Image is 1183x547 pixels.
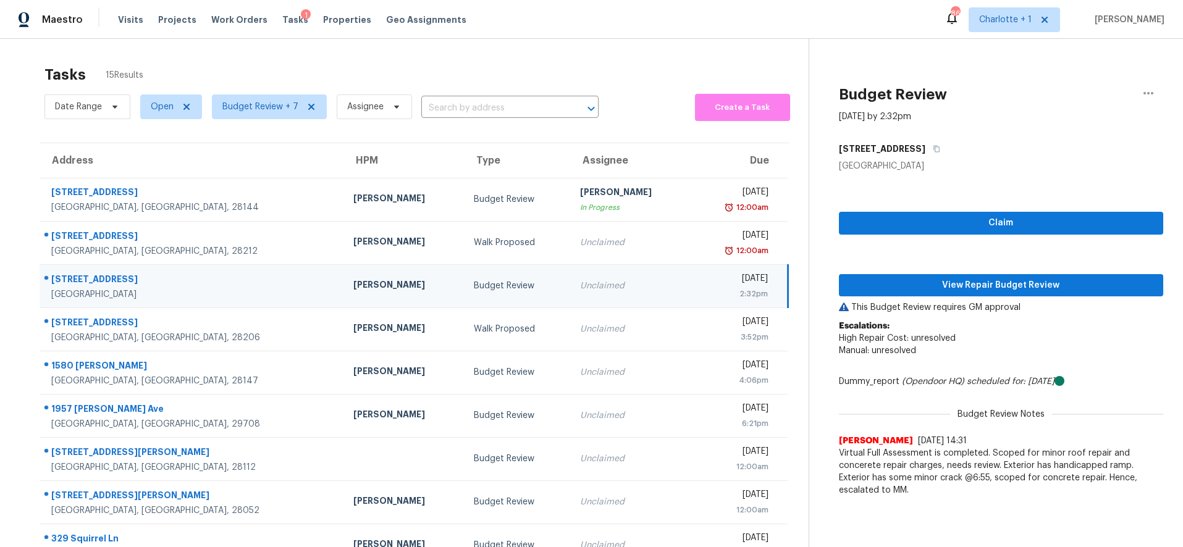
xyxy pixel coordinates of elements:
div: [PERSON_NAME] [353,408,454,424]
span: Claim [849,215,1154,231]
span: Date Range [55,101,102,113]
div: [PERSON_NAME] [353,278,454,294]
span: Budget Review + 7 [222,101,298,113]
div: 1 [301,9,311,22]
b: Escalations: [839,322,890,330]
div: [GEOGRAPHIC_DATA], [GEOGRAPHIC_DATA], 28144 [51,201,334,214]
div: [GEOGRAPHIC_DATA] [51,288,334,301]
input: Search by address [421,99,564,118]
div: [STREET_ADDRESS][PERSON_NAME] [51,446,334,461]
div: 1580 [PERSON_NAME] [51,359,334,375]
div: [GEOGRAPHIC_DATA] [839,160,1164,172]
i: (Opendoor HQ) [902,377,964,386]
span: Maestro [42,14,83,26]
div: [DATE] by 2:32pm [839,111,911,123]
div: [DATE] [701,359,768,374]
span: 15 Results [106,69,143,81]
div: 3:52pm [701,331,768,343]
button: Copy Address [925,138,942,160]
img: Overdue Alarm Icon [724,201,734,214]
span: Virtual Full Assessment is completed. Scoped for minor roof repair and concerete repair charges, ... [839,447,1164,496]
div: [DATE] [701,402,768,417]
span: [PERSON_NAME] [839,435,913,447]
div: Unclaimed [580,323,681,335]
div: [DATE] [701,315,768,331]
div: Walk Proposed [474,323,561,335]
span: High Repair Cost: unresolved [839,334,956,343]
p: This Budget Review requires GM approval [839,301,1164,314]
div: Unclaimed [580,366,681,378]
th: Type [464,143,571,178]
div: 86 [951,7,959,20]
div: [DATE] [701,186,768,201]
div: [PERSON_NAME] [353,495,454,510]
div: Budget Review [474,409,561,422]
button: View Repair Budget Review [839,274,1164,297]
div: [STREET_ADDRESS][PERSON_NAME] [51,489,334,504]
div: 12:00am [734,201,768,214]
span: Assignee [347,101,384,113]
div: 2:32pm [701,288,767,300]
div: 1957 [PERSON_NAME] Ave [51,403,334,418]
div: [DATE] [701,445,768,461]
div: [STREET_ADDRESS] [51,230,334,245]
span: Projects [158,14,196,26]
span: Work Orders [211,14,267,26]
h5: [STREET_ADDRESS] [839,143,925,155]
div: 12:00am [734,244,768,257]
th: HPM [343,143,464,178]
div: [GEOGRAPHIC_DATA], [GEOGRAPHIC_DATA], 28206 [51,332,334,344]
span: [DATE] 14:31 [918,436,967,445]
div: 4:06pm [701,374,768,386]
div: Unclaimed [580,280,681,292]
span: Manual: unresolved [839,346,916,355]
div: 12:00am [701,461,768,473]
div: Unclaimed [580,236,681,249]
span: Visits [118,14,143,26]
span: Tasks [282,15,308,24]
div: [PERSON_NAME] [353,365,454,380]
div: [GEOGRAPHIC_DATA], [GEOGRAPHIC_DATA], 28112 [51,461,334,474]
button: Claim [839,212,1164,235]
div: [PERSON_NAME] [353,322,454,337]
div: Budget Review [474,280,561,292]
div: [GEOGRAPHIC_DATA], [GEOGRAPHIC_DATA], 28212 [51,245,334,257]
div: [GEOGRAPHIC_DATA], [GEOGRAPHIC_DATA], 29708 [51,418,334,430]
h2: Budget Review [839,88,947,101]
div: Dummy_report [839,375,1164,388]
div: 12:00am [701,504,768,516]
button: Create a Task [695,94,789,121]
div: [STREET_ADDRESS] [51,273,334,288]
div: [DATE] [701,272,767,288]
span: Budget Review Notes [950,408,1052,420]
h2: Tasks [44,69,86,81]
span: View Repair Budget Review [849,278,1154,293]
div: Unclaimed [580,496,681,508]
th: Due [691,143,788,178]
div: [PERSON_NAME] [353,192,454,207]
div: Budget Review [474,193,561,206]
span: Geo Assignments [386,14,466,26]
div: Budget Review [474,453,561,465]
div: Budget Review [474,496,561,508]
span: Create a Task [701,101,783,115]
div: Walk Proposed [474,236,561,249]
div: [STREET_ADDRESS] [51,186,334,201]
div: [GEOGRAPHIC_DATA], [GEOGRAPHIC_DATA], 28052 [51,504,334,517]
div: [PERSON_NAME] [353,235,454,251]
div: 6:21pm [701,417,768,430]
span: Charlotte + 1 [979,14,1032,26]
div: [DATE] [701,488,768,504]
span: Open [151,101,174,113]
div: [PERSON_NAME] [580,186,681,201]
th: Assignee [570,143,691,178]
button: Open [583,100,600,117]
div: Unclaimed [580,453,681,465]
span: Properties [323,14,371,26]
div: Unclaimed [580,409,681,422]
div: Budget Review [474,366,561,378]
i: scheduled for: [DATE] [967,377,1055,386]
div: [STREET_ADDRESS] [51,316,334,332]
img: Overdue Alarm Icon [724,244,734,257]
span: [PERSON_NAME] [1090,14,1164,26]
